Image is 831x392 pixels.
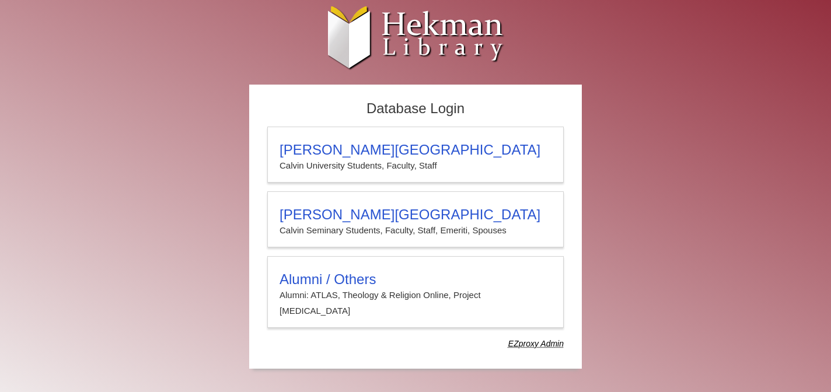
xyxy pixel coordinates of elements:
[267,127,564,183] a: [PERSON_NAME][GEOGRAPHIC_DATA]Calvin University Students, Faculty, Staff
[280,271,551,288] h3: Alumni / Others
[261,97,570,121] h2: Database Login
[280,223,551,238] p: Calvin Seminary Students, Faculty, Staff, Emeriti, Spouses
[280,271,551,318] summary: Alumni / OthersAlumni: ATLAS, Theology & Religion Online, Project [MEDICAL_DATA]
[267,191,564,247] a: [PERSON_NAME][GEOGRAPHIC_DATA]Calvin Seminary Students, Faculty, Staff, Emeriti, Spouses
[280,158,551,173] p: Calvin University Students, Faculty, Staff
[280,288,551,318] p: Alumni: ATLAS, Theology & Religion Online, Project [MEDICAL_DATA]
[280,142,551,158] h3: [PERSON_NAME][GEOGRAPHIC_DATA]
[508,339,564,348] dfn: Use Alumni login
[280,206,551,223] h3: [PERSON_NAME][GEOGRAPHIC_DATA]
